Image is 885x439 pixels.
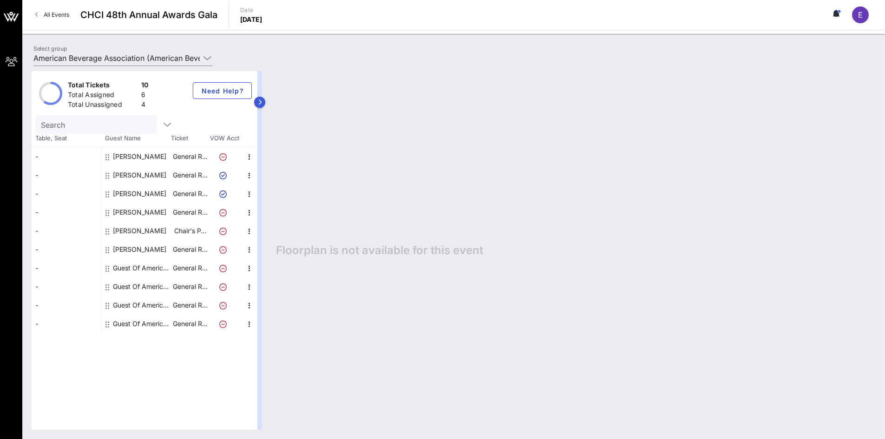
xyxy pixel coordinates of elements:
p: General R… [171,240,209,259]
div: 10 [141,80,149,92]
div: Trudi Moore [113,240,166,259]
p: General R… [171,166,209,184]
p: General R… [171,315,209,333]
div: - [32,277,101,296]
a: All Events [30,7,75,22]
span: Ticket [171,134,208,143]
div: - [32,166,101,184]
p: Chair's P… [171,222,209,240]
div: - [32,240,101,259]
p: General R… [171,277,209,296]
div: - [32,296,101,315]
div: Guest Of American Beverage Association [113,296,171,315]
span: Need Help? [201,87,244,95]
div: - [32,222,101,240]
div: - [32,315,101,333]
div: Total Unassigned [68,100,138,111]
span: All Events [44,11,69,18]
p: General R… [171,147,209,166]
span: CHCI 48th Annual Awards Gala [80,8,217,22]
div: Kevin Keane [113,222,166,240]
p: [DATE] [240,15,262,24]
div: Total Tickets [68,80,138,92]
div: - [32,184,101,203]
label: Select group [33,45,67,52]
div: - [32,203,101,222]
p: General R… [171,296,209,315]
div: Elizabeth Yepes [113,147,166,166]
button: Need Help? [193,82,252,99]
div: Guest Of American Beverage Association [113,259,171,277]
div: Joe Trivette [113,203,166,222]
div: 4 [141,100,149,111]
span: Table, Seat [32,134,101,143]
p: General R… [171,203,209,222]
div: - [32,259,101,277]
div: 6 [141,90,149,102]
span: Guest Name [101,134,171,143]
span: Floorplan is not available for this event [276,243,483,257]
p: Date [240,6,262,15]
div: Total Assigned [68,90,138,102]
div: Guest Of American Beverage Association [113,277,171,296]
span: E [858,10,863,20]
div: Franklin Davis [113,184,166,203]
div: Guest Of American Beverage Association [113,315,171,333]
span: VOW Acct [208,134,241,143]
div: E [852,7,869,23]
div: Emily Smith [113,166,166,184]
div: - [32,147,101,166]
p: General R… [171,259,209,277]
p: General R… [171,184,209,203]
